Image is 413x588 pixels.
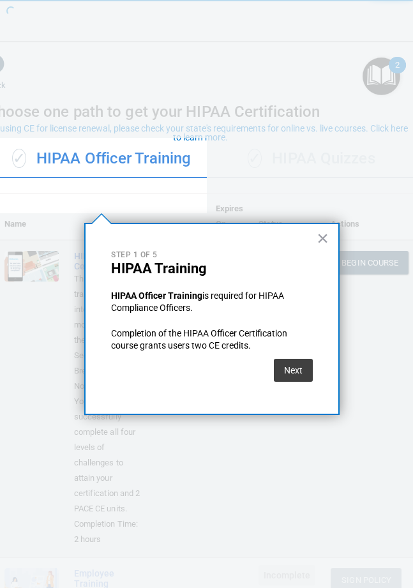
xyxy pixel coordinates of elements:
p: Step 1 of 5 [111,250,313,260]
button: Next [274,359,313,382]
p: Completion of the HIPAA Officer Certification course grants users two CE credits. [111,328,313,352]
strong: HIPAA Officer Training [111,290,202,301]
button: Close [317,228,329,248]
span: ✓ [12,149,26,168]
p: HIPAA Training [111,260,313,277]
